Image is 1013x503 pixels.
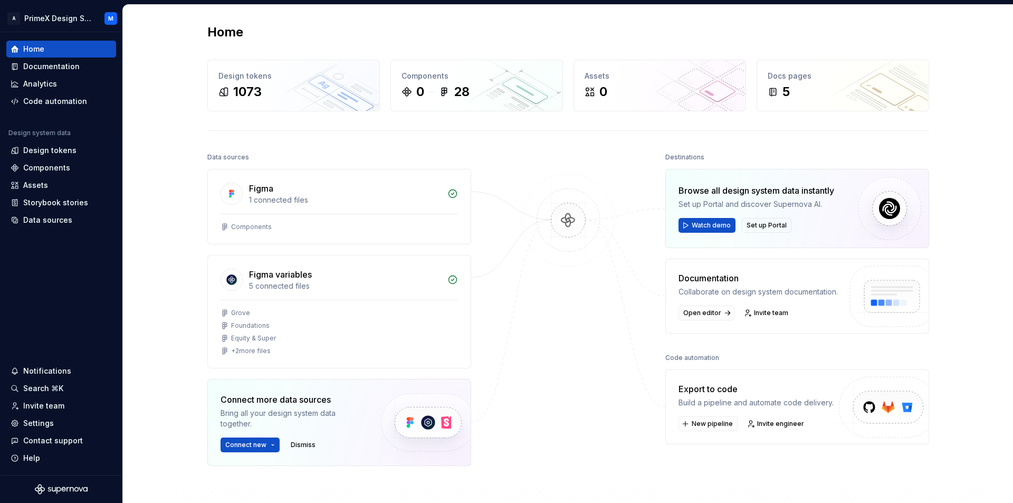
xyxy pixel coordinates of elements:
[665,350,719,365] div: Code automation
[6,41,116,58] a: Home
[768,71,918,81] div: Docs pages
[249,182,273,195] div: Figma
[754,309,788,317] span: Invite team
[692,420,733,428] span: New pipeline
[207,150,249,165] div: Data sources
[6,58,116,75] a: Documentation
[678,306,734,320] a: Open editor
[23,401,64,411] div: Invite team
[35,484,88,495] svg: Supernova Logo
[7,12,20,25] div: A
[6,380,116,397] button: Search ⌘K
[692,221,731,230] span: Watch demo
[678,199,834,210] div: Set up Portal and discover Supernova AI.
[8,129,71,137] div: Design system data
[231,334,276,343] div: Equity & Super
[390,60,563,111] a: Components028
[6,142,116,159] a: Design tokens
[249,281,441,291] div: 5 connected files
[678,184,834,197] div: Browse all design system data instantly
[454,83,470,100] div: 28
[23,215,72,225] div: Data sources
[574,60,746,111] a: Assets0
[221,408,363,429] div: Bring all your design system data together.
[678,383,834,395] div: Export to code
[23,418,54,429] div: Settings
[6,397,116,414] a: Invite team
[23,180,48,191] div: Assets
[599,83,607,100] div: 0
[286,438,320,452] button: Dismiss
[249,268,312,281] div: Figma variables
[678,218,735,233] button: Watch demo
[678,287,838,297] div: Collaborate on design system documentation.
[108,14,113,23] div: M
[678,416,738,431] button: New pipeline
[231,309,250,317] div: Grove
[225,441,266,449] span: Connect new
[231,347,271,355] div: + 2 more files
[221,438,280,452] button: Connect new
[744,416,809,431] a: Invite engineer
[23,453,40,463] div: Help
[249,195,441,205] div: 1 connected files
[291,441,316,449] span: Dismiss
[207,60,380,111] a: Design tokens1073
[23,163,70,173] div: Components
[6,432,116,449] button: Contact support
[6,212,116,229] a: Data sources
[6,194,116,211] a: Storybook stories
[233,83,262,100] div: 1073
[207,169,471,244] a: Figma1 connected filesComponents
[665,150,704,165] div: Destinations
[23,383,63,394] div: Search ⌘K
[6,75,116,92] a: Analytics
[218,71,369,81] div: Design tokens
[231,223,272,231] div: Components
[742,218,791,233] button: Set up Portal
[2,7,120,30] button: APrimeX Design SystemM
[6,93,116,110] a: Code automation
[6,159,116,176] a: Components
[6,450,116,467] button: Help
[683,309,721,317] span: Open editor
[23,61,80,72] div: Documentation
[741,306,793,320] a: Invite team
[6,363,116,379] button: Notifications
[6,177,116,194] a: Assets
[23,435,83,446] div: Contact support
[585,71,735,81] div: Assets
[221,393,363,406] div: Connect more data sources
[231,321,270,330] div: Foundations
[23,197,88,208] div: Storybook stories
[23,44,44,54] div: Home
[678,397,834,408] div: Build a pipeline and automate code delivery.
[678,272,838,284] div: Documentation
[782,83,790,100] div: 5
[23,145,77,156] div: Design tokens
[207,255,471,368] a: Figma variables5 connected filesGroveFoundationsEquity & Super+2more files
[757,60,929,111] a: Docs pages5
[757,420,804,428] span: Invite engineer
[747,221,787,230] span: Set up Portal
[416,83,424,100] div: 0
[23,366,71,376] div: Notifications
[23,96,87,107] div: Code automation
[402,71,552,81] div: Components
[24,13,92,24] div: PrimeX Design System
[6,415,116,432] a: Settings
[23,79,57,89] div: Analytics
[207,24,243,41] h2: Home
